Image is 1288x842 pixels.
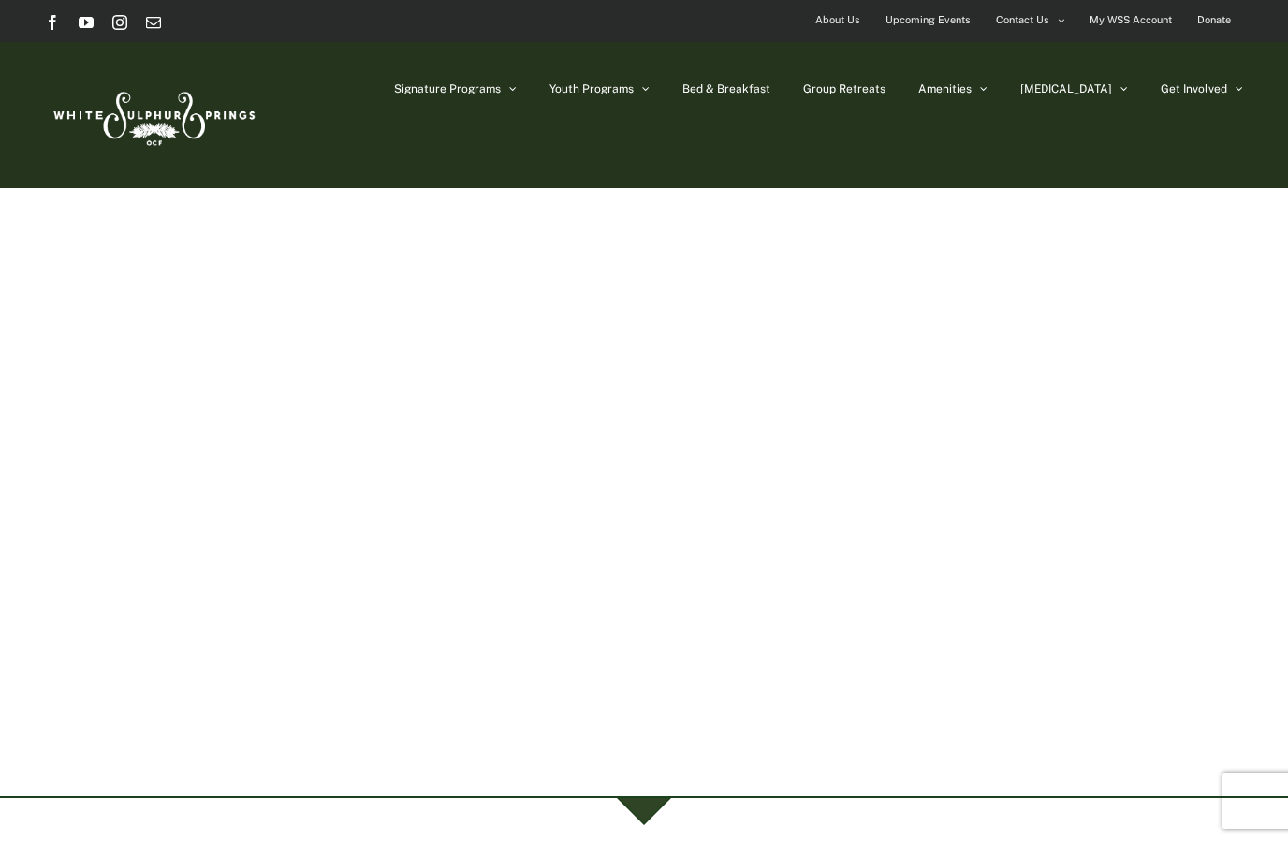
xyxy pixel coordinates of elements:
[918,42,988,136] a: Amenities
[885,7,971,34] span: Upcoming Events
[1161,83,1227,94] span: Get Involved
[803,83,885,94] span: Group Retreats
[79,15,94,30] a: YouTube
[549,83,634,94] span: Youth Programs
[394,42,517,136] a: Signature Programs
[1161,42,1243,136] a: Get Involved
[1020,83,1112,94] span: [MEDICAL_DATA]
[682,42,770,136] a: Bed & Breakfast
[996,7,1049,34] span: Contact Us
[146,15,161,30] a: Email
[815,7,860,34] span: About Us
[682,83,770,94] span: Bed & Breakfast
[549,42,650,136] a: Youth Programs
[45,15,60,30] a: Facebook
[45,71,260,159] img: White Sulphur Springs Logo
[394,83,501,94] span: Signature Programs
[112,15,127,30] a: Instagram
[1020,42,1128,136] a: [MEDICAL_DATA]
[394,42,1243,136] nav: Main Menu
[1090,7,1172,34] span: My WSS Account
[918,83,972,94] span: Amenities
[1197,7,1231,34] span: Donate
[803,42,885,136] a: Group Retreats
